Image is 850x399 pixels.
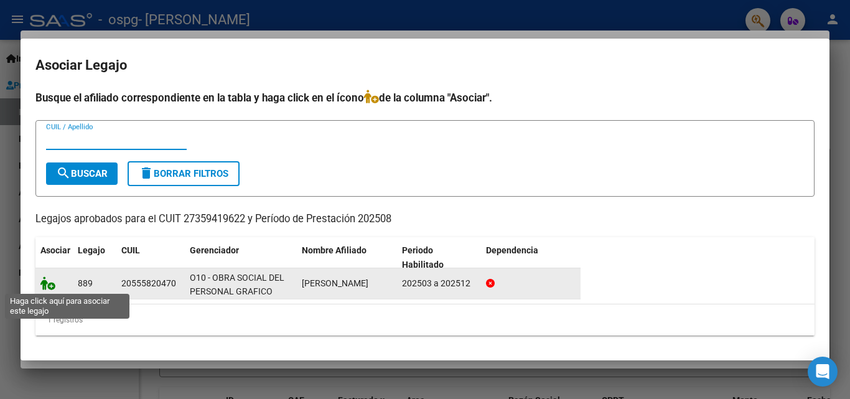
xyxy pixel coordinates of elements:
span: 889 [78,278,93,288]
div: 202503 a 202512 [402,276,476,291]
datatable-header-cell: Asociar [35,237,73,278]
span: Dependencia [486,245,538,255]
span: Asociar [40,245,70,255]
datatable-header-cell: Gerenciador [185,237,297,278]
span: O10 - OBRA SOCIAL DEL PERSONAL GRAFICO [190,273,284,297]
h2: Asociar Legajo [35,54,815,77]
datatable-header-cell: CUIL [116,237,185,278]
button: Buscar [46,162,118,185]
mat-icon: search [56,166,71,181]
span: Buscar [56,168,108,179]
span: Periodo Habilitado [402,245,444,270]
span: CUIL [121,245,140,255]
button: Borrar Filtros [128,161,240,186]
mat-icon: delete [139,166,154,181]
span: Borrar Filtros [139,168,228,179]
span: Legajo [78,245,105,255]
datatable-header-cell: Periodo Habilitado [397,237,481,278]
span: Gerenciador [190,245,239,255]
div: 20555820470 [121,276,176,291]
datatable-header-cell: Nombre Afiliado [297,237,397,278]
div: Open Intercom Messenger [808,357,838,387]
span: CAMBIASSO BAUTISTA GABRIEL [302,278,368,288]
datatable-header-cell: Dependencia [481,237,581,278]
div: 1 registros [35,304,815,336]
datatable-header-cell: Legajo [73,237,116,278]
p: Legajos aprobados para el CUIT 27359419622 y Período de Prestación 202508 [35,212,815,227]
h4: Busque el afiliado correspondiente en la tabla y haga click en el ícono de la columna "Asociar". [35,90,815,106]
span: Nombre Afiliado [302,245,367,255]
